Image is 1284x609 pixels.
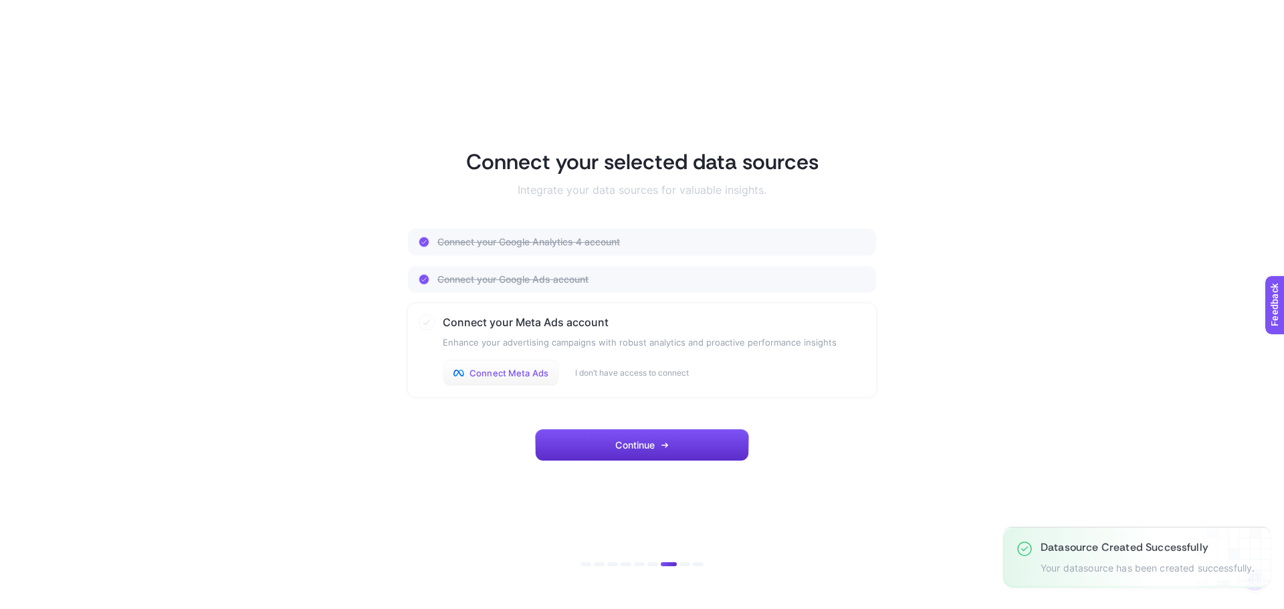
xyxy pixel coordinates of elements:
h3: Datasource Created Successfully [1041,541,1255,555]
span: Feedback [8,4,51,15]
h3: Connect your Google Ads account [437,274,588,285]
span: Connect Meta Ads [469,368,548,378]
h3: Connect your Google Analytics 4 account [437,237,620,247]
button: I don’t have access to connect [575,368,689,378]
p: Integrate your data sources for valuable insights. [518,183,766,197]
p: Enhance your advertising campaigns with robust analytics and proactive performance insights [443,336,837,349]
button: Continue [535,429,749,461]
button: Connect Meta Ads [443,360,559,386]
span: Continue [615,440,655,451]
h1: Connect your selected data sources [466,148,819,175]
h3: Connect your Meta Ads account [443,314,837,330]
p: Your datasource has been created successfully. [1041,563,1255,574]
